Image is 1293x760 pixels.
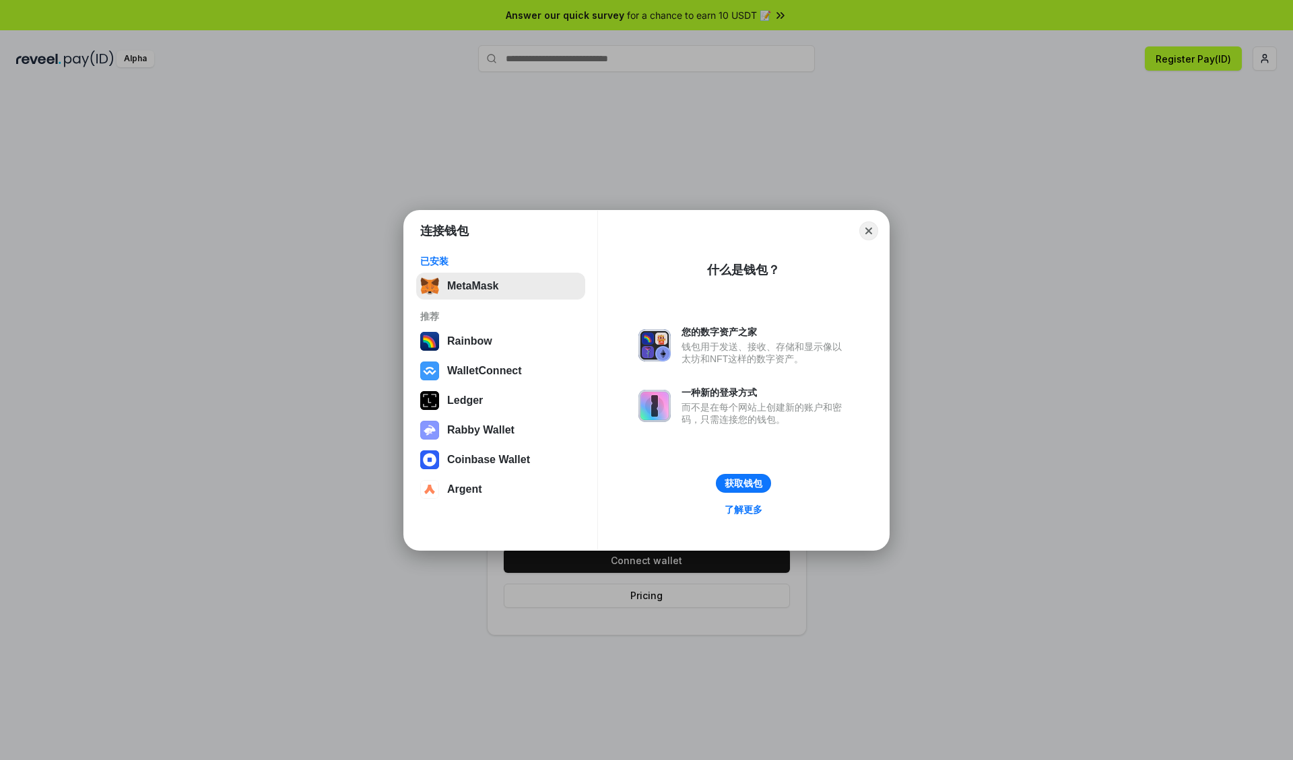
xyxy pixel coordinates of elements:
[447,280,498,292] div: MetaMask
[416,273,585,300] button: MetaMask
[420,332,439,351] img: svg+xml,%3Csvg%20width%3D%22120%22%20height%3D%22120%22%20viewBox%3D%220%200%20120%20120%22%20fil...
[447,394,483,407] div: Ledger
[447,335,492,347] div: Rainbow
[416,328,585,355] button: Rainbow
[859,221,878,240] button: Close
[682,326,849,338] div: 您的数字资产之家
[725,504,762,516] div: 了解更多
[420,361,439,380] img: svg+xml,%3Csvg%20width%3D%2228%22%20height%3D%2228%22%20viewBox%3D%220%200%2028%2028%22%20fill%3D...
[420,480,439,499] img: svg+xml,%3Csvg%20width%3D%2228%22%20height%3D%2228%22%20viewBox%3D%220%200%2028%2028%22%20fill%3D...
[420,255,581,267] div: 已安装
[682,386,849,399] div: 一种新的登录方式
[447,365,522,377] div: WalletConnect
[707,262,780,278] div: 什么是钱包？
[420,391,439,410] img: svg+xml,%3Csvg%20xmlns%3D%22http%3A%2F%2Fwww.w3.org%2F2000%2Fsvg%22%20width%3D%2228%22%20height%3...
[725,477,762,489] div: 获取钱包
[682,401,849,425] div: 而不是在每个网站上创建新的账户和密码，只需连接您的钱包。
[682,341,849,365] div: 钱包用于发送、接收、存储和显示像以太坊和NFT这样的数字资产。
[416,476,585,503] button: Argent
[447,454,530,466] div: Coinbase Wallet
[717,501,770,518] a: 了解更多
[416,446,585,473] button: Coinbase Wallet
[416,357,585,384] button: WalletConnect
[420,277,439,296] img: svg+xml,%3Csvg%20fill%3D%22none%22%20height%3D%2233%22%20viewBox%3D%220%200%2035%2033%22%20width%...
[638,390,671,422] img: svg+xml,%3Csvg%20xmlns%3D%22http%3A%2F%2Fwww.w3.org%2F2000%2Fsvg%22%20fill%3D%22none%22%20viewBox...
[638,329,671,361] img: svg+xml,%3Csvg%20xmlns%3D%22http%3A%2F%2Fwww.w3.org%2F2000%2Fsvg%22%20fill%3D%22none%22%20viewBox...
[420,450,439,469] img: svg+xml,%3Csvg%20width%3D%2228%22%20height%3D%2228%22%20viewBox%3D%220%200%2028%2028%22%20fill%3D...
[420,310,581,322] div: 推荐
[447,483,482,495] div: Argent
[420,421,439,440] img: svg+xml,%3Csvg%20xmlns%3D%22http%3A%2F%2Fwww.w3.org%2F2000%2Fsvg%22%20fill%3D%22none%22%20viewBox...
[416,387,585,414] button: Ledger
[420,223,469,239] h1: 连接钱包
[716,474,771,493] button: 获取钱包
[447,424,515,436] div: Rabby Wallet
[416,417,585,444] button: Rabby Wallet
